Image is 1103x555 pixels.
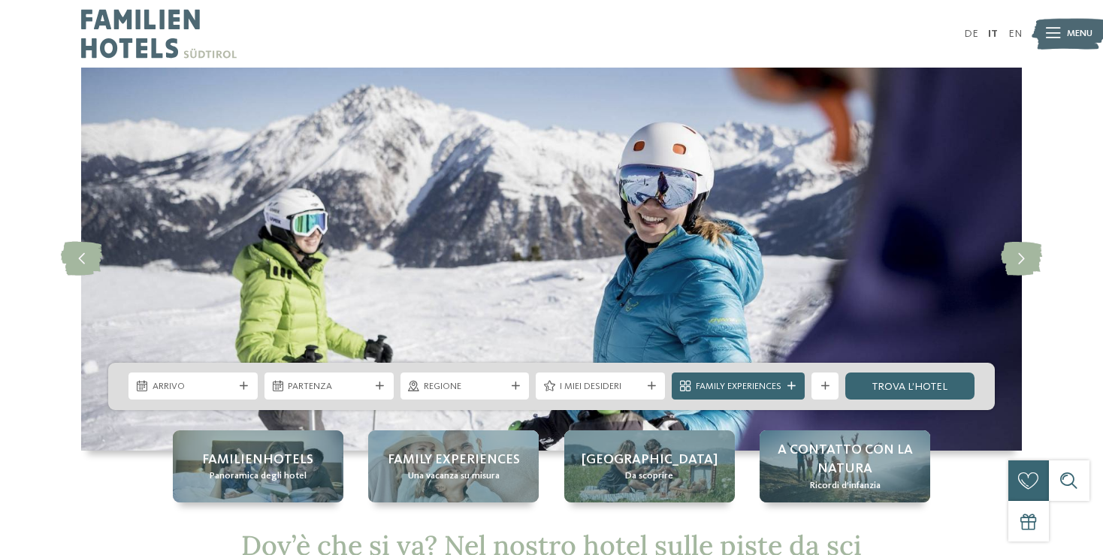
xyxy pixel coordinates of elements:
span: Panoramica degli hotel [210,469,307,483]
span: Familienhotels [202,451,313,469]
a: trova l’hotel [845,373,975,400]
span: I miei desideri [560,380,642,394]
a: IT [988,29,998,39]
span: Partenza [288,380,370,394]
span: Ricordi d’infanzia [810,479,881,493]
a: Hotel sulle piste da sci per bambini: divertimento senza confini Familienhotels Panoramica degli ... [173,430,343,502]
span: Una vacanza su misura [408,469,500,483]
img: Hotel sulle piste da sci per bambini: divertimento senza confini [81,68,1022,451]
span: A contatto con la natura [773,441,917,478]
span: Family Experiences [696,380,781,394]
a: Hotel sulle piste da sci per bambini: divertimento senza confini A contatto con la natura Ricordi... [760,430,930,502]
a: Hotel sulle piste da sci per bambini: divertimento senza confini Family experiences Una vacanza s... [368,430,539,502]
span: [GEOGRAPHIC_DATA] [582,451,718,469]
a: Hotel sulle piste da sci per bambini: divertimento senza confini [GEOGRAPHIC_DATA] Da scoprire [564,430,735,502]
a: DE [964,29,978,39]
span: Regione [424,380,506,394]
span: Family experiences [388,451,520,469]
a: EN [1008,29,1022,39]
span: Arrivo [153,380,234,394]
span: Da scoprire [625,469,673,483]
span: Menu [1067,27,1092,41]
